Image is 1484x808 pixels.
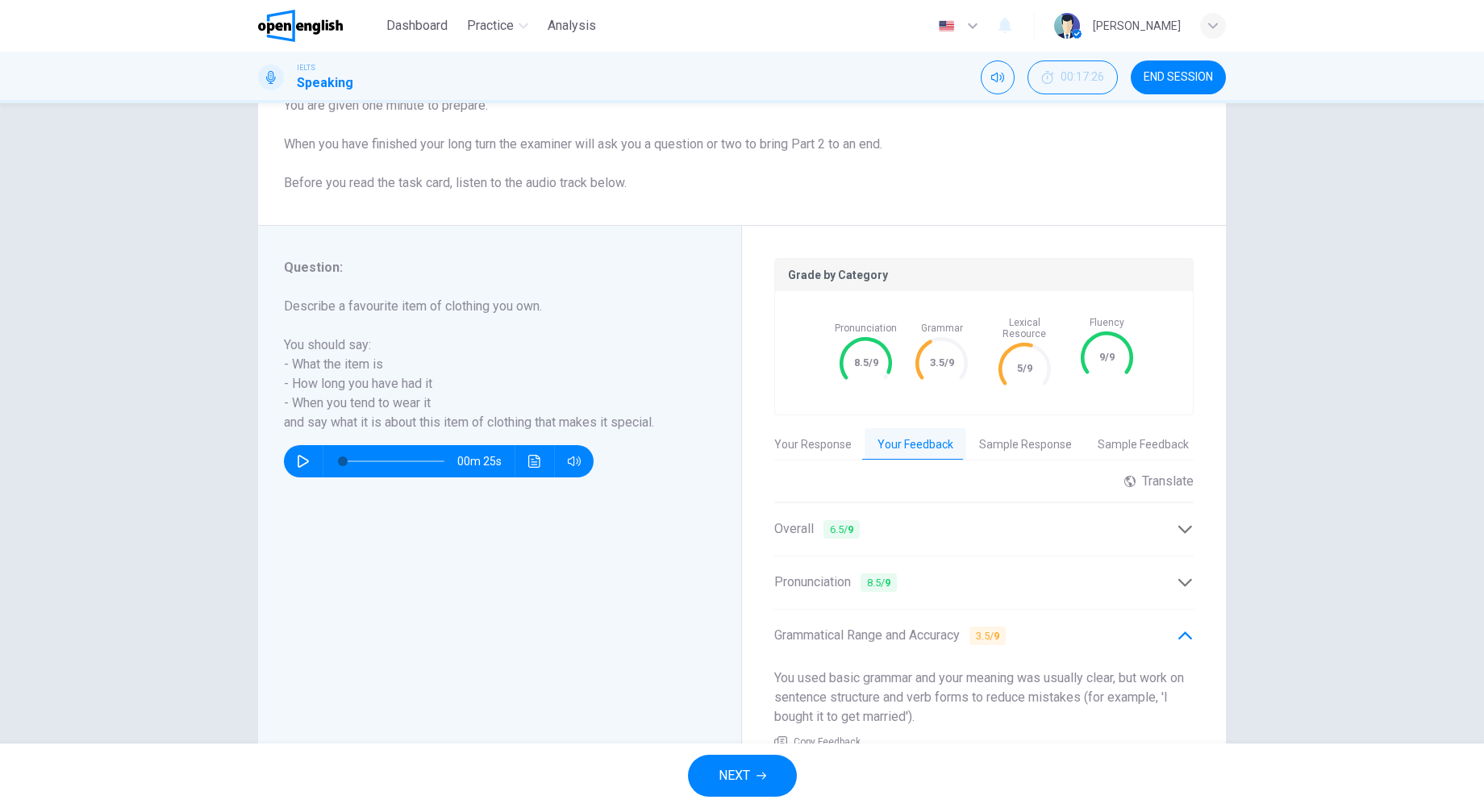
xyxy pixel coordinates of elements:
[457,445,515,477] span: 00m 25s
[297,73,353,93] h1: Speaking
[788,269,1180,281] p: Grade by Category
[865,428,966,462] button: Your Feedback
[774,626,1006,646] span: Grammatical Range and Accuracy
[1054,13,1080,39] img: Profile picture
[969,627,1006,645] span: 3.5 /
[1131,60,1226,94] button: END SESSION
[1085,428,1202,462] button: Sample Feedback
[853,356,877,369] text: 8.5/9
[461,11,535,40] button: Practice
[1093,16,1181,35] div: [PERSON_NAME]
[774,519,860,539] span: Overall
[1090,317,1124,328] span: Fluency
[719,764,750,787] span: NEXT
[848,523,853,535] b: 9
[1124,473,1194,489] div: Translate
[761,428,865,462] button: Your Response
[258,10,343,42] img: OpenEnglish logo
[258,10,380,42] a: OpenEnglish logo
[1061,71,1104,84] span: 00:17:26
[284,297,696,432] h6: Describe a favourite item of clothing you own. You should say: - What the item is - How long you ...
[994,630,999,642] b: 9
[380,11,454,40] button: Dashboard
[297,62,315,73] span: IELTS
[548,16,596,35] span: Analysis
[774,735,861,751] button: Copy Feedback
[966,428,1085,462] button: Sample Response
[835,323,897,334] span: Pronunciation
[1144,71,1213,84] span: END SESSION
[774,510,1194,549] div: Overall 6.5/9
[885,577,890,589] b: 9
[522,445,548,477] button: Click to see the audio transcription
[1028,60,1118,94] div: Hide
[981,60,1015,94] div: Mute
[688,755,797,797] button: NEXT
[774,563,1194,602] div: Pronunciation 8.5/9
[936,20,957,32] img: en
[921,323,963,334] span: Grammar
[284,77,1200,193] h6: Directions :
[761,428,1181,462] div: basic tabs example
[1028,60,1118,94] button: 00:17:26
[794,735,861,751] span: Copy Feedback
[467,16,514,35] span: Practice
[774,616,1194,656] div: Grammatical Range and Accuracy 3.5/9
[1017,362,1032,374] text: 5/9
[988,317,1061,339] span: Lexical Resource
[774,573,897,593] span: Pronunciation
[541,11,602,40] button: Analysis
[386,16,448,35] span: Dashboard
[823,520,860,539] span: 6.5 /
[284,258,696,277] h6: Question :
[774,670,1184,724] span: You used basic grammar and your meaning was usually clear, but work on sentence structure and ver...
[930,356,954,369] text: 3.5/9
[861,573,897,592] span: 8.5 /
[1099,351,1115,363] text: 9/9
